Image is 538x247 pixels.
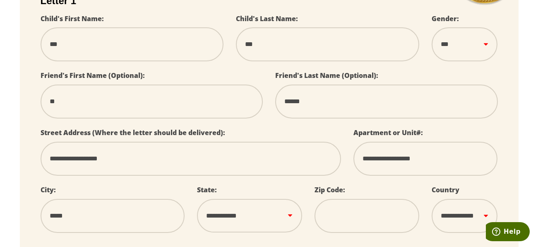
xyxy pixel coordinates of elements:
[486,222,530,243] iframe: Opens a widget where you can find more information
[41,71,145,80] label: Friend's First Name (Optional):
[315,185,345,194] label: Zip Code:
[236,14,298,23] label: Child's Last Name:
[41,14,104,23] label: Child's First Name:
[353,128,423,137] label: Apartment or Unit#:
[275,71,378,80] label: Friend's Last Name (Optional):
[41,128,225,137] label: Street Address (Where the letter should be delivered):
[432,185,459,194] label: Country
[432,14,459,23] label: Gender:
[197,185,217,194] label: State:
[41,185,56,194] label: City:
